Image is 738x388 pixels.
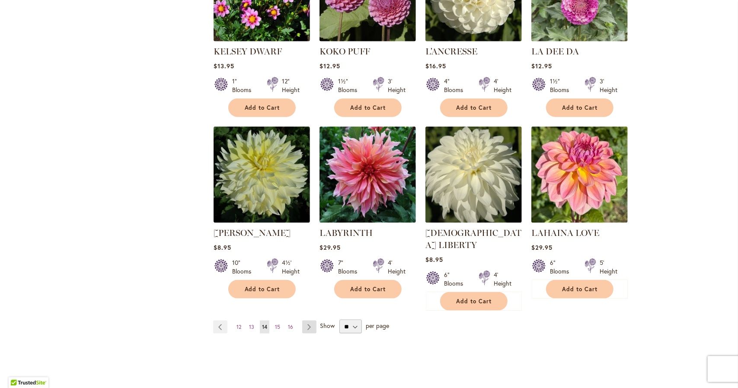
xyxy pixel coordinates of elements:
a: LAHAINA LOVE [531,228,599,238]
button: Add to Cart [228,99,296,117]
div: 1" Blooms [232,77,256,94]
div: 1½" Blooms [550,77,574,94]
span: $13.95 [214,62,234,70]
span: Add to Cart [351,286,386,293]
button: Add to Cart [440,292,508,311]
span: 14 [262,324,267,330]
span: per page [366,322,389,330]
div: 1½" Blooms [338,77,362,94]
a: KELSEY DWARF [214,46,282,57]
span: Add to Cart [245,286,280,293]
a: Labyrinth [319,216,416,225]
button: Add to Cart [334,99,402,117]
span: 16 [288,324,293,330]
button: Add to Cart [228,280,296,299]
span: Add to Cart [351,104,386,111]
span: $12.95 [319,62,340,70]
a: LADY LIBERTY [425,216,522,225]
a: LAHAINA LOVE [531,216,628,225]
img: LADY LIBERTY [425,127,522,223]
a: 13 [247,321,256,334]
iframe: Launch Accessibility Center [6,357,31,382]
div: 4½' Height [282,258,300,276]
span: $12.95 [531,62,552,70]
a: [DEMOGRAPHIC_DATA] LIBERTY [425,228,521,250]
button: Add to Cart [440,99,508,117]
span: 13 [249,324,254,330]
span: $16.95 [425,62,446,70]
a: La Dee Da [531,35,628,43]
a: 12 [234,321,243,334]
div: 4' Height [388,258,406,276]
span: 12 [236,324,241,330]
span: Add to Cart [245,104,280,111]
div: 4" Blooms [444,77,468,94]
span: Add to Cart [457,104,492,111]
span: Add to Cart [562,104,598,111]
span: $29.95 [319,243,341,251]
button: Add to Cart [334,280,402,299]
a: L'ANCRESSE [425,46,477,57]
div: 4' Height [494,77,511,94]
span: $8.95 [214,243,231,251]
button: Add to Cart [546,280,613,299]
img: Labyrinth [319,127,416,223]
div: 10" Blooms [232,258,256,276]
div: 7" Blooms [338,258,362,276]
span: Add to Cart [457,298,492,305]
div: 6" Blooms [550,258,574,276]
div: 3' Height [388,77,406,94]
span: $29.95 [531,243,553,251]
a: KOKO PUFF [319,35,416,43]
a: La Luna [214,216,310,225]
div: 6" Blooms [444,270,468,288]
button: Add to Cart [546,99,613,117]
a: 16 [286,321,295,334]
a: 15 [273,321,282,334]
a: KOKO PUFF [319,46,370,57]
img: La Luna [214,127,310,223]
a: KELSEY DWARF [214,35,310,43]
a: LA DEE DA [531,46,579,57]
span: 15 [275,324,280,330]
a: L'ANCRESSE [425,35,522,43]
div: 12" Height [282,77,300,94]
span: Show [320,322,335,330]
span: Add to Cart [562,286,598,293]
a: LABYRINTH [319,228,373,238]
span: $8.95 [425,255,443,264]
div: 4' Height [494,270,511,288]
div: 3' Height [600,77,617,94]
img: LAHAINA LOVE [531,127,628,223]
a: [PERSON_NAME] [214,228,291,238]
div: 5' Height [600,258,617,276]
